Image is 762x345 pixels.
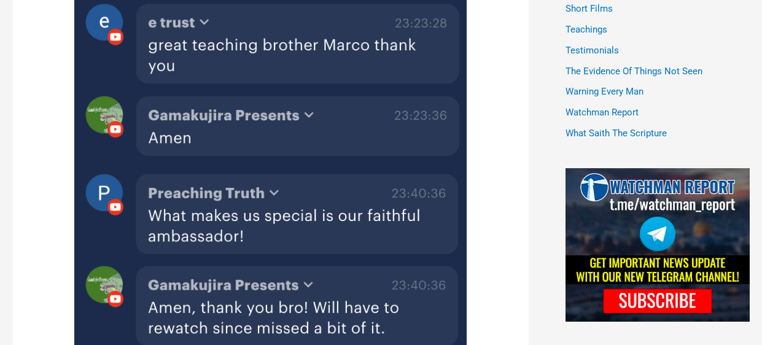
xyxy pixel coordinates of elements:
a: The Evidence Of Things Not Seen [566,66,702,77]
a: Testimonials [566,45,619,56]
a: Short Films [566,3,613,14]
a: What Saith The Scripture [566,128,667,139]
a: Teachings [566,24,607,35]
a: Warning Every Man [566,86,643,97]
a: Watchman Report [566,107,639,118]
